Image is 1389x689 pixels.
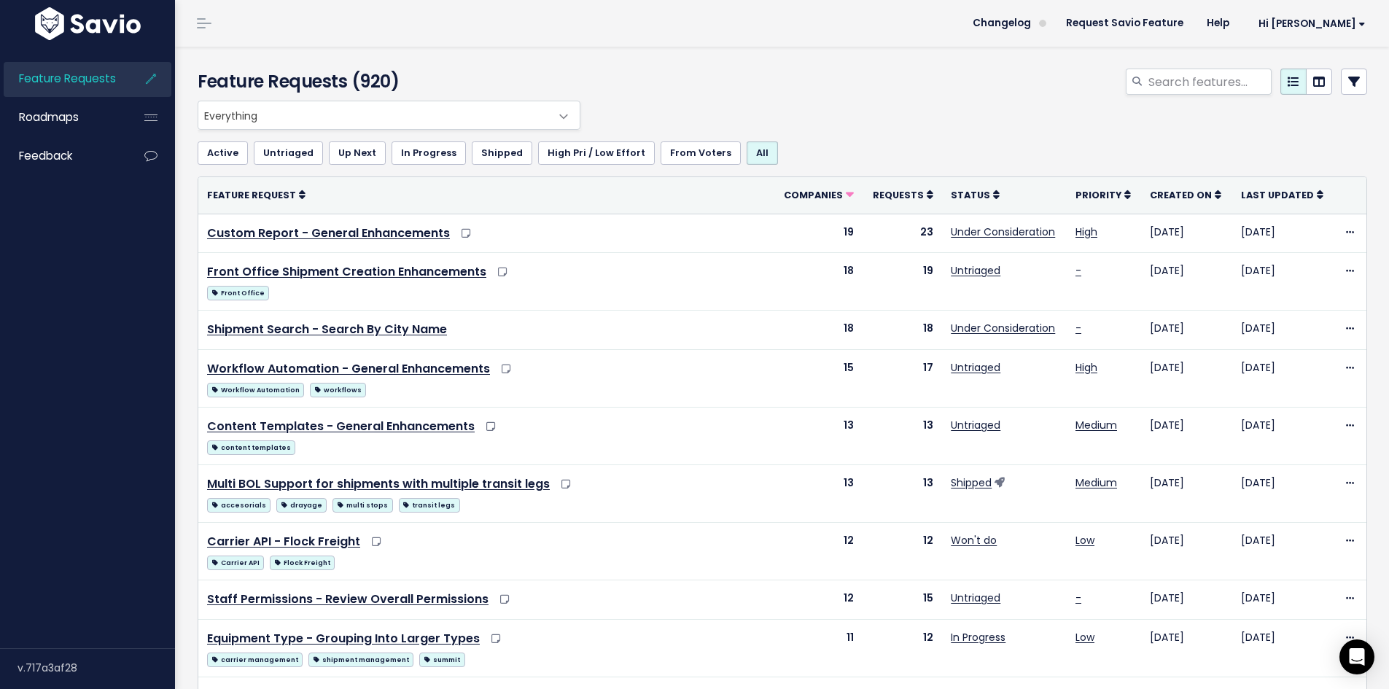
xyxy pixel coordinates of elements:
[310,383,366,397] span: workflows
[1232,465,1334,523] td: [DATE]
[4,139,121,173] a: Feedback
[863,465,942,523] td: 13
[1075,630,1094,645] a: Low
[951,189,990,201] span: Status
[863,311,942,350] td: 18
[399,495,460,513] a: transit legs
[773,214,863,253] td: 19
[207,383,304,397] span: Workflow Automation
[1150,187,1221,202] a: Created On
[276,495,327,513] a: drayage
[1232,253,1334,311] td: [DATE]
[198,141,1367,165] ul: Filter feature requests
[951,630,1005,645] a: In Progress
[661,141,741,165] a: From Voters
[1141,214,1232,253] td: [DATE]
[254,141,323,165] a: Untriaged
[4,62,121,96] a: Feature Requests
[19,148,72,163] span: Feedback
[773,465,863,523] td: 13
[951,591,1000,605] a: Untriaged
[863,408,942,465] td: 13
[863,619,942,677] td: 12
[873,187,933,202] a: Requests
[951,321,1055,335] a: Under Consideration
[538,141,655,165] a: High Pri / Low Effort
[1075,418,1117,432] a: Medium
[773,523,863,580] td: 12
[392,141,466,165] a: In Progress
[198,101,550,129] span: Everything
[873,189,924,201] span: Requests
[951,475,992,490] a: Shipped
[1241,12,1377,35] a: Hi [PERSON_NAME]
[207,653,303,667] span: carrier management
[773,580,863,620] td: 12
[207,189,296,201] span: Feature Request
[1141,619,1232,677] td: [DATE]
[1147,69,1272,95] input: Search features...
[1141,523,1232,580] td: [DATE]
[308,650,413,668] a: shipment management
[332,498,392,513] span: multi stops
[863,523,942,580] td: 12
[863,214,942,253] td: 23
[207,225,450,241] a: Custom Report - General Enhancements
[1141,253,1232,311] td: [DATE]
[1141,465,1232,523] td: [DATE]
[773,350,863,408] td: 15
[19,109,79,125] span: Roadmaps
[1054,12,1195,34] a: Request Savio Feature
[1075,187,1131,202] a: Priority
[270,553,335,571] a: Flock Freight
[951,533,997,548] a: Won't do
[1075,475,1117,490] a: Medium
[1075,321,1081,335] a: -
[773,311,863,350] td: 18
[773,408,863,465] td: 13
[1232,350,1334,408] td: [DATE]
[1141,408,1232,465] td: [DATE]
[4,101,121,134] a: Roadmaps
[1232,311,1334,350] td: [DATE]
[308,653,413,667] span: shipment management
[863,580,942,620] td: 15
[207,495,271,513] a: accesorials
[1141,311,1232,350] td: [DATE]
[207,630,480,647] a: Equipment Type - Grouping Into Larger Types
[329,141,386,165] a: Up Next
[207,418,475,435] a: Content Templates - General Enhancements
[276,498,327,513] span: drayage
[419,653,464,667] span: summit
[1075,263,1081,278] a: -
[207,440,295,455] span: content templates
[1075,591,1081,605] a: -
[747,141,778,165] a: All
[207,533,360,550] a: Carrier API - Flock Freight
[270,556,335,570] span: Flock Freight
[207,556,264,570] span: Carrier API
[198,141,248,165] a: Active
[951,360,1000,375] a: Untriaged
[198,101,580,130] span: Everything
[951,263,1000,278] a: Untriaged
[863,253,942,311] td: 19
[472,141,532,165] a: Shipped
[399,498,460,513] span: transit legs
[973,18,1031,28] span: Changelog
[784,187,854,202] a: Companies
[207,360,490,377] a: Workflow Automation - General Enhancements
[1339,639,1374,674] div: Open Intercom Messenger
[951,225,1055,239] a: Under Consideration
[207,286,269,300] span: Front Office
[419,650,464,668] a: summit
[1232,523,1334,580] td: [DATE]
[31,7,144,40] img: logo-white.9d6f32f41409.svg
[1075,189,1121,201] span: Priority
[1075,533,1094,548] a: Low
[207,650,303,668] a: carrier management
[198,69,573,95] h4: Feature Requests (920)
[207,263,486,280] a: Front Office Shipment Creation Enhancements
[784,189,843,201] span: Companies
[17,649,175,687] div: v.717a3af28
